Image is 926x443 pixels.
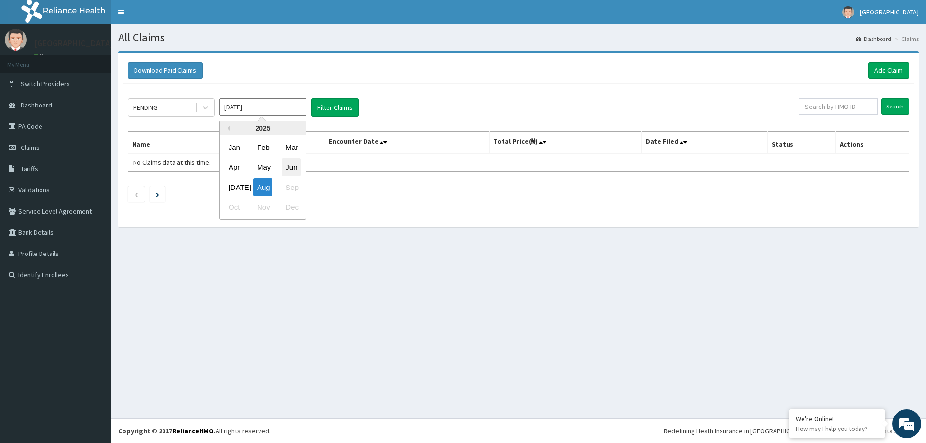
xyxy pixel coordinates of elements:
span: No Claims data at this time. [133,158,211,167]
div: PENDING [133,103,158,112]
div: Choose March 2025 [282,138,301,156]
a: Previous page [134,190,138,199]
a: RelianceHMO [172,427,214,435]
button: Previous Year [225,126,230,131]
h1: All Claims [118,31,919,44]
div: 2025 [220,121,306,135]
button: Filter Claims [311,98,359,117]
th: Encounter Date [325,132,489,154]
div: Choose July 2025 [225,178,244,196]
div: Choose August 2025 [253,178,272,196]
th: Actions [835,132,909,154]
img: User Image [842,6,854,18]
span: Tariffs [21,164,38,173]
a: Online [34,53,57,59]
span: Claims [21,143,40,152]
div: Choose February 2025 [253,138,272,156]
th: Name [128,132,325,154]
th: Total Price(₦) [489,132,641,154]
span: Switch Providers [21,80,70,88]
a: Next page [156,190,159,199]
a: Dashboard [856,35,891,43]
strong: Copyright © 2017 . [118,427,216,435]
span: [GEOGRAPHIC_DATA] [860,8,919,16]
footer: All rights reserved. [111,418,926,443]
img: User Image [5,29,27,51]
div: We're Online! [796,415,878,423]
div: Choose January 2025 [225,138,244,156]
p: How may I help you today? [796,425,878,433]
th: Date Filed [641,132,767,154]
div: Choose June 2025 [282,159,301,176]
div: month 2025-08 [220,137,306,217]
input: Search by HMO ID [799,98,878,115]
input: Search [881,98,909,115]
button: Download Paid Claims [128,62,203,79]
p: [GEOGRAPHIC_DATA] [34,39,113,48]
div: Redefining Heath Insurance in [GEOGRAPHIC_DATA] using Telemedicine and Data Science! [664,426,919,436]
a: Add Claim [868,62,909,79]
input: Select Month and Year [219,98,306,116]
th: Status [767,132,835,154]
li: Claims [892,35,919,43]
div: Choose April 2025 [225,159,244,176]
div: Choose May 2025 [253,159,272,176]
span: Dashboard [21,101,52,109]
